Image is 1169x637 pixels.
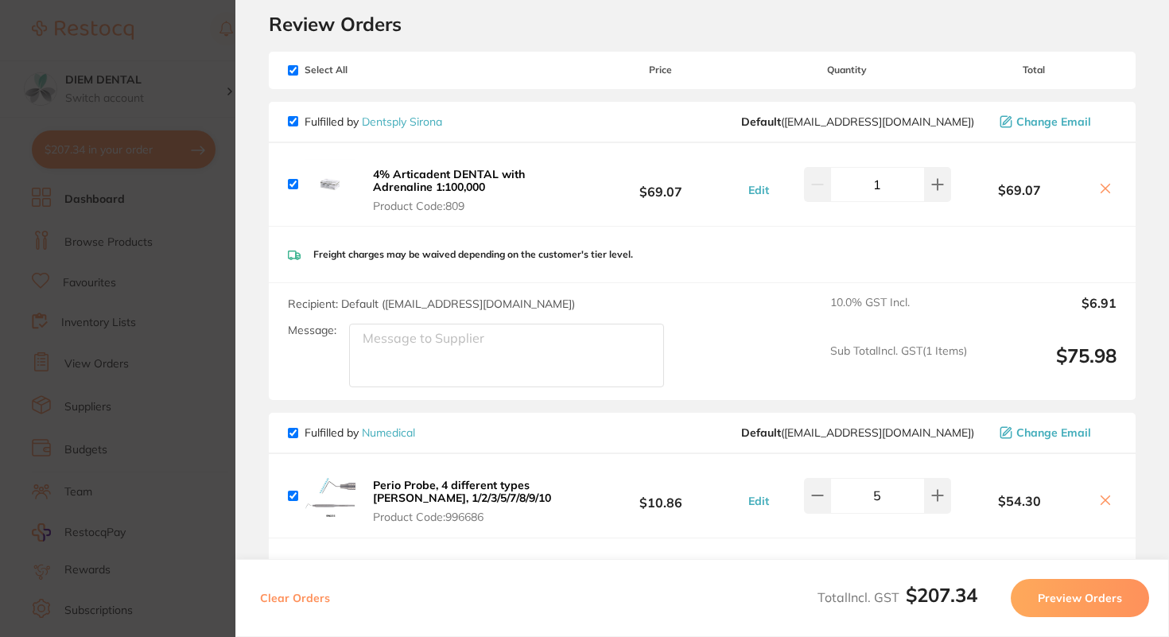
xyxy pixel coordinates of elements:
[744,64,951,76] span: Quantity
[906,583,977,607] b: $207.34
[368,478,578,524] button: Perio Probe, 4 different types [PERSON_NAME], 1/2/3/5/7/8/9/10 Product Code:996686
[741,425,781,440] b: Default
[373,511,573,523] span: Product Code: 996686
[368,167,578,213] button: 4% Articadent DENTAL with Adrenaline 1:100,000 Product Code:809
[373,478,551,505] b: Perio Probe, 4 different types [PERSON_NAME], 1/2/3/5/7/8/9/10
[288,64,447,76] span: Select All
[1016,426,1091,439] span: Change Email
[741,115,974,128] span: clientservices@dentsplysirona.com
[69,61,274,76] p: Message from Restocq, sent 5w ago
[313,249,633,260] p: Freight charges may be waived depending on the customer's tier level.
[305,115,442,128] p: Fulfilled by
[744,494,774,508] button: Edit
[269,12,1136,36] h2: Review Orders
[980,296,1117,331] output: $6.91
[36,48,61,73] img: Profile image for Restocq
[362,115,442,129] a: Dentsply Sirona
[288,324,336,337] label: Message:
[305,470,355,521] img: YnNrZDMzeg
[362,425,415,440] a: Numedical
[980,344,1117,388] output: $75.98
[578,64,744,76] span: Price
[995,115,1117,129] button: Change Email
[744,183,774,197] button: Edit
[951,494,1088,508] b: $54.30
[305,426,415,439] p: Fulfilled by
[578,169,744,199] b: $69.07
[818,589,977,605] span: Total Incl. GST
[995,425,1117,440] button: Change Email
[830,344,967,388] span: Sub Total Incl. GST ( 1 Items)
[741,426,974,439] span: orders@numedical.com.au
[951,64,1117,76] span: Total
[373,200,573,212] span: Product Code: 809
[741,115,781,129] b: Default
[373,167,525,194] b: 4% Articadent DENTAL with Adrenaline 1:100,000
[24,33,294,86] div: message notification from Restocq, 5w ago. Hi again, Dr. Chau. Thanks for taking my call earlier ...
[288,297,575,311] span: Recipient: Default ( [EMAIL_ADDRESS][DOMAIN_NAME] )
[830,296,967,331] span: 10.0 % GST Incl.
[1016,115,1091,128] span: Change Email
[1011,579,1149,617] button: Preview Orders
[951,183,1088,197] b: $69.07
[578,481,744,511] b: $10.86
[305,159,355,210] img: d2o3YnhheQ
[69,46,273,328] span: Hi again, [PERSON_NAME]. Thanks for taking my call earlier and directing me to your clinic’s cont...
[255,579,335,617] button: Clear Orders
